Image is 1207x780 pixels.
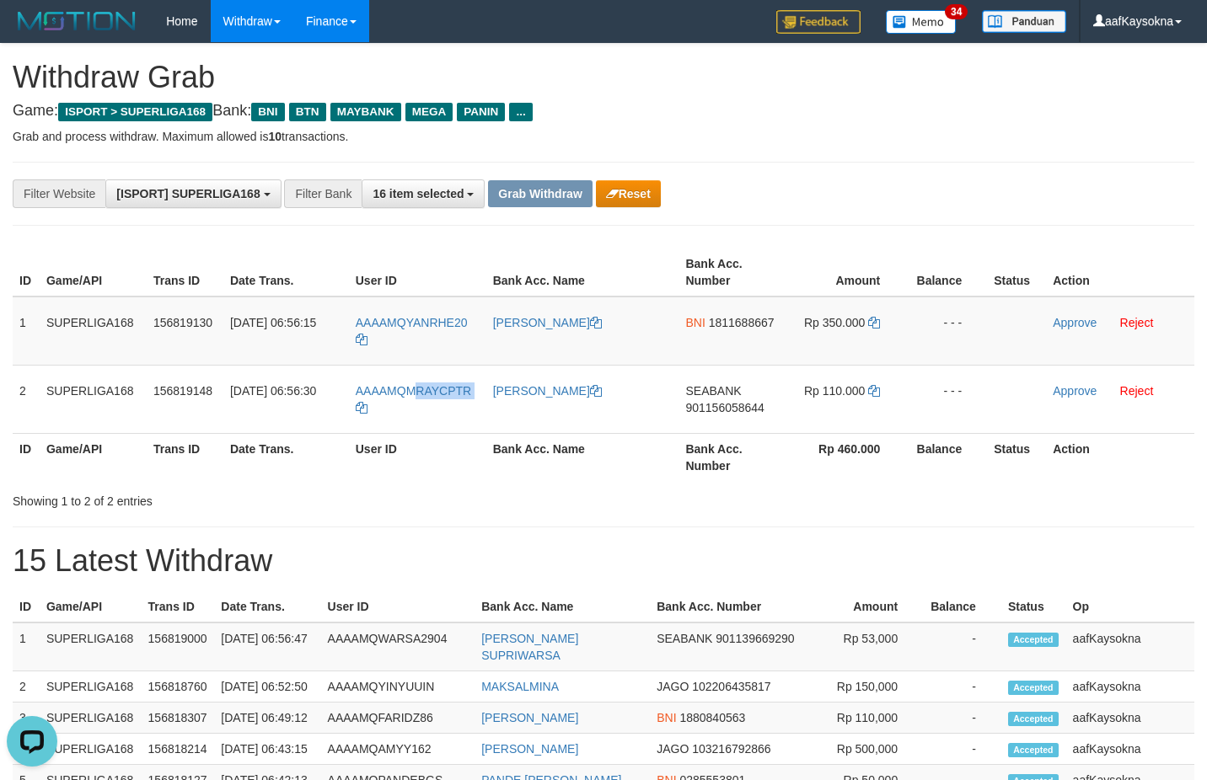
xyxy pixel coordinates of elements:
[923,591,1001,622] th: Balance
[886,10,957,34] img: Button%20Memo.svg
[153,316,212,329] span: 156819130
[1066,703,1194,734] td: aafKaysokna
[1008,681,1059,695] span: Accepted
[692,680,770,693] span: Copy 102206435817 to clipboard
[321,622,475,671] td: AAAAMQWARSA2904
[40,703,142,734] td: SUPERLIGA168
[812,622,923,671] td: Rp 53,000
[679,248,782,297] th: Bank Acc. Number
[142,734,215,765] td: 156818214
[356,316,468,346] a: AAAAMQYANRHE20
[153,384,212,398] span: 156819148
[1120,384,1154,398] a: Reject
[923,671,1001,703] td: -
[40,591,142,622] th: Game/API
[457,103,505,121] span: PANIN
[230,384,316,398] span: [DATE] 06:56:30
[147,433,223,481] th: Trans ID
[142,703,215,734] td: 156818307
[776,10,861,34] img: Feedback.jpg
[13,128,1194,145] p: Grab and process withdraw. Maximum allowed is transactions.
[40,248,147,297] th: Game/API
[812,703,923,734] td: Rp 110,000
[709,316,775,329] span: Copy 1811688667 to clipboard
[356,384,471,414] a: AAAAMQMRAYCPTR
[692,742,770,756] span: Copy 103216792866 to clipboard
[657,680,689,693] span: JAGO
[105,179,281,208] button: [ISPORT] SUPERLIGA168
[1053,384,1097,398] a: Approve
[40,734,142,765] td: SUPERLIGA168
[1008,633,1059,647] span: Accepted
[230,316,316,329] span: [DATE] 06:56:15
[685,401,764,414] span: Copy 901156058644 to clipboard
[321,703,475,734] td: AAAAMQFARIDZ86
[349,433,486,481] th: User ID
[373,187,464,200] span: 16 item selected
[905,248,987,297] th: Balance
[1066,591,1194,622] th: Op
[1053,316,1097,329] a: Approve
[804,316,865,329] span: Rp 350.000
[1120,316,1154,329] a: Reject
[1008,743,1059,757] span: Accepted
[13,544,1194,578] h1: 15 Latest Withdraw
[13,703,40,734] td: 3
[1008,712,1059,726] span: Accepted
[481,711,578,724] a: [PERSON_NAME]
[987,433,1046,481] th: Status
[1066,671,1194,703] td: aafKaysokna
[657,632,712,645] span: SEABANK
[685,316,705,329] span: BNI
[7,7,57,57] button: Open LiveChat chat widget
[481,680,559,693] a: MAKSALMINA
[214,734,320,765] td: [DATE] 06:43:15
[13,591,40,622] th: ID
[356,384,471,398] span: AAAAMQMRAYCPTR
[40,622,142,671] td: SUPERLIGA168
[40,297,147,366] td: SUPERLIGA168
[812,591,923,622] th: Amount
[223,248,349,297] th: Date Trans.
[13,103,1194,120] h4: Game: Bank:
[251,103,284,121] span: BNI
[804,384,865,398] span: Rp 110.000
[923,703,1001,734] td: -
[596,180,661,207] button: Reset
[509,103,532,121] span: ...
[321,671,475,703] td: AAAAMQYINYUUIN
[945,4,968,19] span: 34
[481,742,578,756] a: [PERSON_NAME]
[1066,734,1194,765] td: aafKaysokna
[405,103,453,121] span: MEGA
[982,10,1066,33] img: panduan.png
[289,103,326,121] span: BTN
[330,103,401,121] span: MAYBANK
[142,591,215,622] th: Trans ID
[13,61,1194,94] h1: Withdraw Grab
[782,248,905,297] th: Amount
[650,591,812,622] th: Bank Acc. Number
[13,8,141,34] img: MOTION_logo.png
[493,316,602,329] a: [PERSON_NAME]
[475,591,650,622] th: Bank Acc. Name
[923,622,1001,671] td: -
[481,632,578,662] a: [PERSON_NAME] SUPRIWARSA
[923,734,1001,765] td: -
[142,671,215,703] td: 156818760
[685,384,741,398] span: SEABANK
[1046,433,1194,481] th: Action
[214,703,320,734] td: [DATE] 06:49:12
[13,433,40,481] th: ID
[1046,248,1194,297] th: Action
[493,384,602,398] a: [PERSON_NAME]
[321,734,475,765] td: AAAAMQAMYY162
[13,622,40,671] td: 1
[356,316,468,329] span: AAAAMQYANRHE20
[812,671,923,703] td: Rp 150,000
[214,591,320,622] th: Date Trans.
[812,734,923,765] td: Rp 500,000
[13,297,40,366] td: 1
[679,433,782,481] th: Bank Acc. Number
[13,248,40,297] th: ID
